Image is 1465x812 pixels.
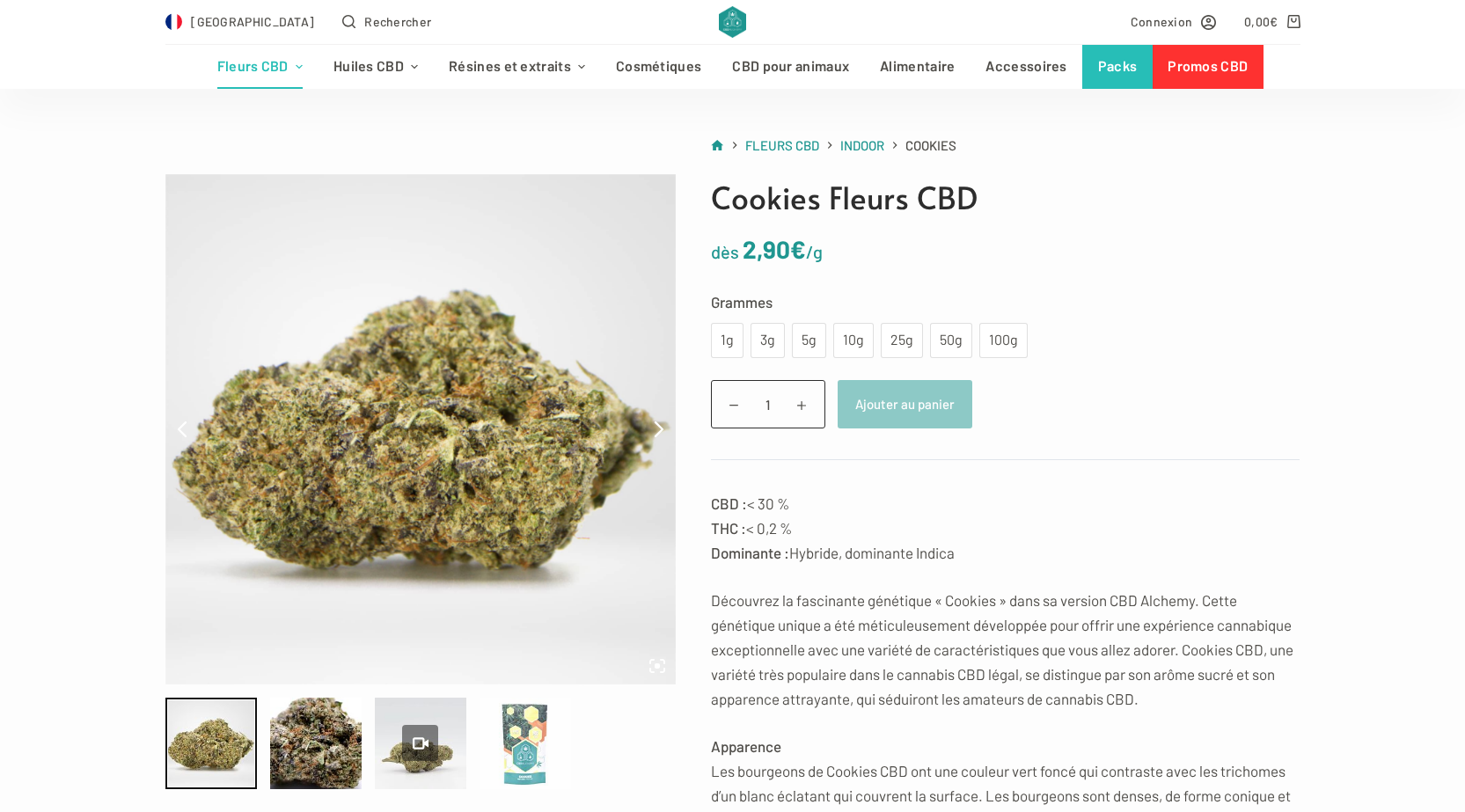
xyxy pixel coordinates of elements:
a: Accessoires [971,45,1082,89]
span: € [1270,14,1278,29]
a: Panier d’achat [1244,11,1300,32]
span: Rechercher [364,11,431,32]
span: Connexion [1131,11,1193,32]
button: Ajouter au panier [838,380,972,428]
span: /g [806,241,823,262]
a: Fleurs CBD [201,45,318,89]
div: 5g [802,329,816,352]
a: CBD pour animaux [717,45,865,89]
a: Select Country [165,11,315,32]
bdi: 2,90 [743,234,806,264]
span: dès [711,241,739,262]
div: 3g [761,329,774,352]
nav: Menu d’en-tête [201,45,1264,89]
strong: CBD : [711,494,747,512]
a: Packs [1082,45,1153,89]
div: 100g [990,329,1017,352]
label: Grammes [711,289,1300,314]
a: Promos CBD [1153,45,1264,89]
div: 50g [941,329,962,352]
a: Cosmétiques [601,45,717,89]
img: FR Flag [165,13,183,31]
div: 1g [722,329,733,352]
span: [GEOGRAPHIC_DATA] [191,11,314,32]
a: Huiles CBD [318,45,433,89]
strong: Apparence [711,737,781,755]
span: Indoor [840,137,884,153]
bdi: 0,00 [1244,14,1278,29]
strong: Dominante : [711,544,789,561]
h1: Cookies Fleurs CBD [711,174,1300,221]
button: Ouvrir le formulaire de recherche [342,11,431,32]
a: Résines et extraits [434,45,601,89]
a: Indoor [840,135,884,157]
div: 10g [844,329,863,352]
a: Fleurs CBD [745,135,819,157]
span: Fleurs CBD [745,137,819,153]
a: Connexion [1131,11,1217,32]
p: Découvrez la fascinante génétique « Cookies » dans sa version CBD Alchemy. Cette génétique unique... [711,588,1300,711]
div: 25g [891,329,912,352]
img: flowers-indoor-cookies-product-v7 [165,174,676,684]
a: Alimentaire [865,45,971,89]
img: CBD Alchemy [719,6,746,38]
p: < 30 % < 0,2 % Hybride, dominante Indica [711,491,1300,565]
span: € [790,234,806,264]
strong: THC : [711,519,746,537]
input: Quantité de produits [711,380,825,428]
span: Cookies [905,135,956,157]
